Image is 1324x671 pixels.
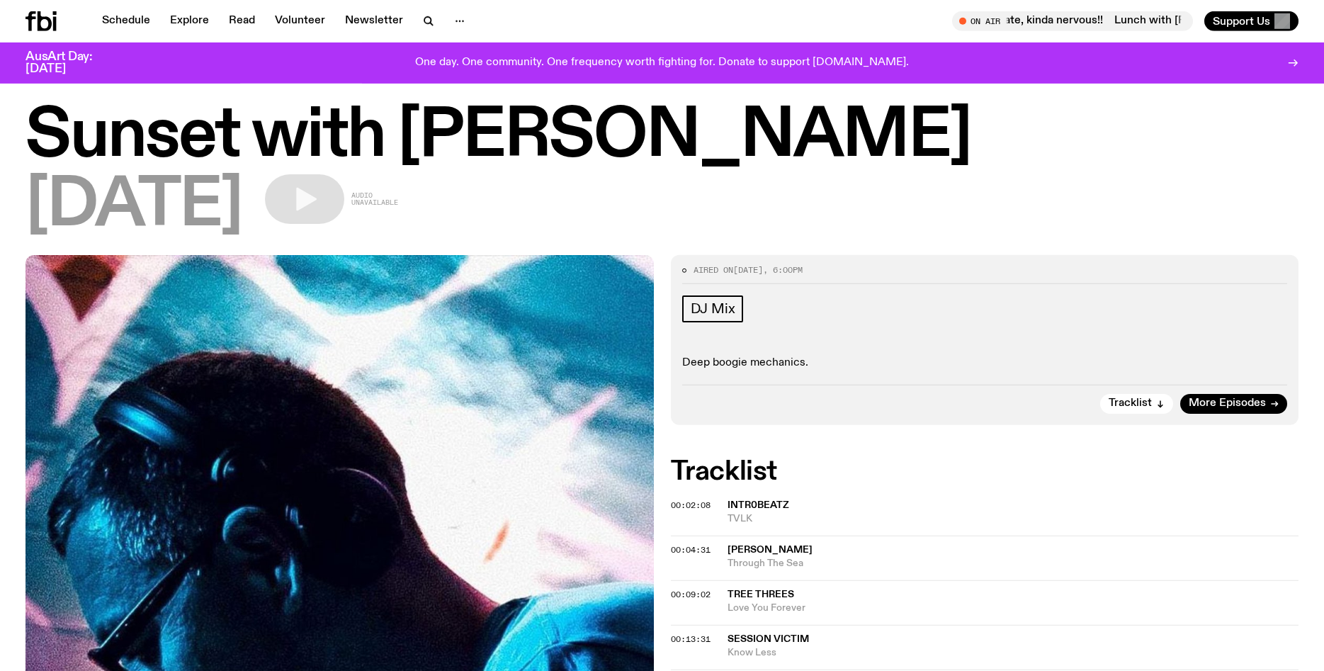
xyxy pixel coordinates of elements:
[1109,398,1152,409] span: Tracklist
[671,459,1299,485] h2: Tracklist
[94,11,159,31] a: Schedule
[671,544,711,556] span: 00:04:31
[26,174,242,238] span: [DATE]
[728,512,1299,526] span: TVLK
[351,192,398,206] span: Audio unavailable
[1100,394,1173,414] button: Tracklist
[1204,11,1298,31] button: Support Us
[728,602,1299,615] span: Love You Forever
[694,264,733,276] span: Aired on
[728,557,1299,570] span: Through The Sea
[415,57,909,69] p: One day. One community. One frequency worth fighting for. Donate to support [DOMAIN_NAME].
[1213,15,1270,28] span: Support Us
[671,500,711,511] span: 00:02:08
[728,590,794,599] span: Tree Threes
[671,636,711,643] button: 00:13:31
[728,545,813,555] span: [PERSON_NAME]
[671,589,711,600] span: 00:09:02
[728,500,789,510] span: intr0beatz
[162,11,217,31] a: Explore
[336,11,412,31] a: Newsletter
[1180,394,1287,414] a: More Episodes
[671,546,711,554] button: 00:04:31
[1189,398,1266,409] span: More Episodes
[266,11,334,31] a: Volunteer
[728,646,1299,660] span: Know Less
[691,301,735,317] span: DJ Mix
[671,502,711,509] button: 00:02:08
[671,591,711,599] button: 00:09:02
[671,633,711,645] span: 00:13:31
[682,356,1288,370] p: Deep boogie mechanics.
[952,11,1193,31] button: On AirLunch with [PERSON_NAME] / First date, kinda nervous!!Lunch with [PERSON_NAME] / First date...
[220,11,264,31] a: Read
[728,634,809,644] span: Session Victim
[26,105,1298,169] h1: Sunset with [PERSON_NAME]
[733,264,763,276] span: [DATE]
[26,51,116,75] h3: AusArt Day: [DATE]
[763,264,803,276] span: , 6:00pm
[682,295,744,322] a: DJ Mix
